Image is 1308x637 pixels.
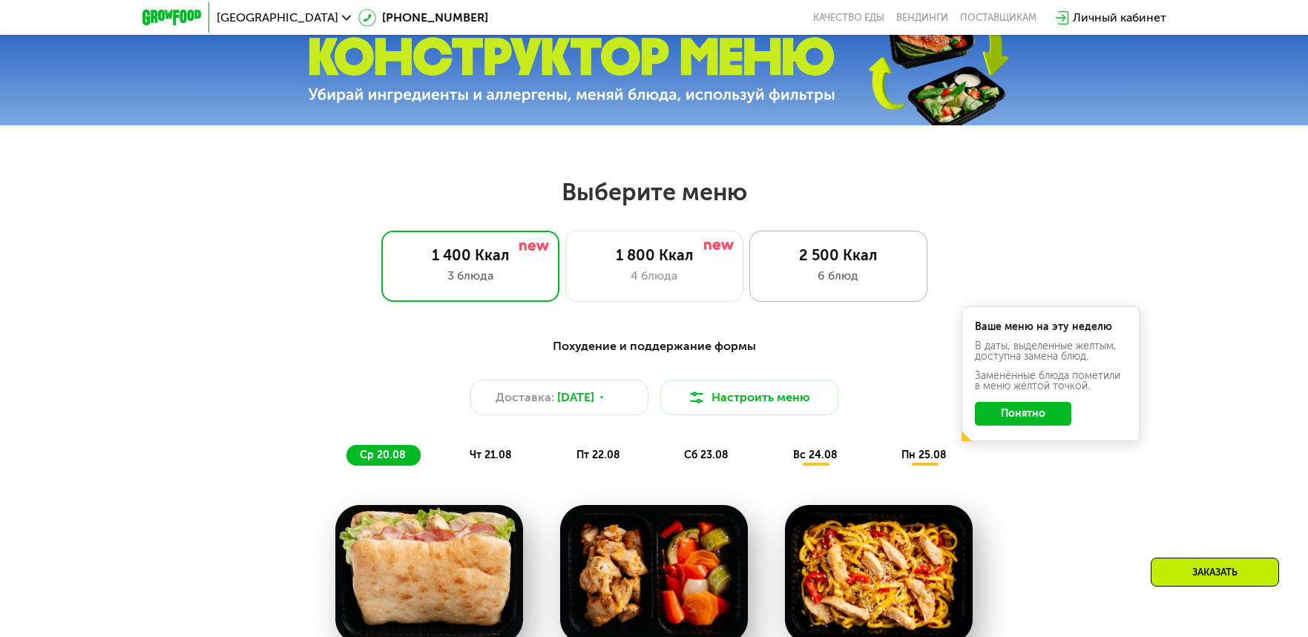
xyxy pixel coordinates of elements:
span: Доставка: [496,389,554,406]
div: Заменённые блюда пометили в меню жёлтой точкой. [975,371,1126,392]
h2: Выберите меню [47,177,1261,207]
span: [GEOGRAPHIC_DATA] [217,12,338,24]
span: пн 25.08 [901,449,947,461]
span: ср 20.08 [360,449,406,461]
a: [PHONE_NUMBER] [358,9,488,27]
span: сб 23.08 [684,449,729,461]
button: Настроить меню [660,380,838,415]
a: Вендинги [896,12,948,24]
span: вс 24.08 [793,449,838,461]
div: 2 500 Ккал [765,246,912,264]
div: 3 блюда [397,267,544,285]
button: Понятно [975,402,1071,426]
div: Похудение и поддержание формы [215,337,1094,356]
span: [DATE] [557,389,594,406]
div: В даты, выделенные желтым, доступна замена блюд. [975,341,1126,362]
span: чт 21.08 [470,449,512,461]
div: Ваше меню на эту неделю [975,322,1126,332]
div: Заказать [1151,558,1279,587]
a: Качество еды [813,12,884,24]
span: пт 22.08 [576,449,620,461]
div: 4 блюда [581,267,728,285]
div: 1 400 Ккал [397,246,544,264]
div: 1 800 Ккал [581,246,728,264]
div: поставщикам [960,12,1036,24]
div: 6 блюд [765,267,912,285]
div: Личный кабинет [1073,9,1166,27]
